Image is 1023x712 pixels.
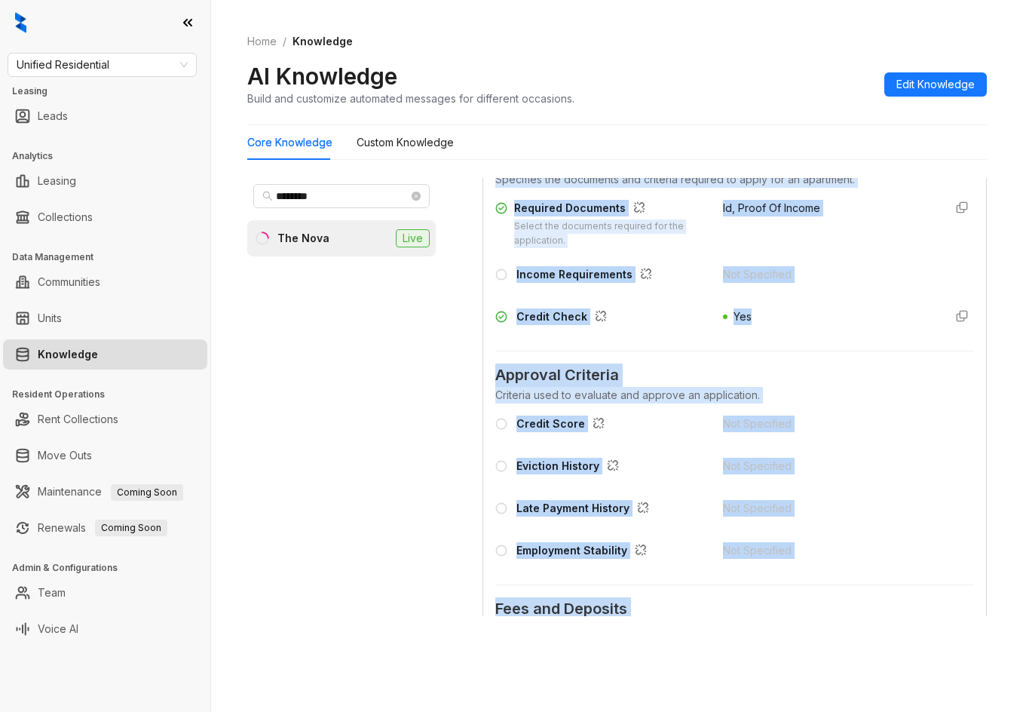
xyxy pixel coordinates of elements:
div: Not Specified [723,500,933,517]
div: Not Specified [723,266,933,283]
div: Income Requirements [516,266,658,286]
a: Rent Collections [38,404,118,434]
h3: Leasing [12,84,210,98]
li: / [283,33,286,50]
span: Fees and Deposits [495,597,974,621]
li: Leasing [3,166,207,196]
span: close-circle [412,192,421,201]
div: Custom Knowledge [357,134,454,151]
span: Unified Residential [17,54,188,76]
div: Required Documents [514,200,704,219]
a: Move Outs [38,440,92,471]
a: Communities [38,267,100,297]
h3: Resident Operations [12,388,210,401]
h3: Data Management [12,250,210,264]
img: logo [15,12,26,33]
a: Collections [38,202,93,232]
span: Edit Knowledge [896,76,975,93]
div: Specifies the documents and criteria required to apply for an apartment. [495,171,974,188]
div: Build and customize automated messages for different occasions. [247,91,574,106]
a: Team [38,578,66,608]
span: Knowledge [293,35,353,48]
span: Coming Soon [111,484,183,501]
li: Rent Collections [3,404,207,434]
button: Edit Knowledge [884,72,987,97]
li: Leads [3,101,207,131]
div: The Nova [277,230,329,247]
span: Live [396,229,430,247]
div: Employment Stability [516,542,653,562]
div: Credit Check [516,308,613,328]
a: Units [38,303,62,333]
a: RenewalsComing Soon [38,513,167,543]
div: Eviction History [516,458,625,477]
a: Leasing [38,166,76,196]
li: Voice AI [3,614,207,644]
li: Move Outs [3,440,207,471]
div: Not Specified [723,458,933,474]
h2: AI Knowledge [247,62,397,91]
div: Select the documents required for the application. [514,219,704,248]
h3: Analytics [12,149,210,163]
li: Renewals [3,513,207,543]
li: Units [3,303,207,333]
div: Core Knowledge [247,134,332,151]
div: Not Specified [723,416,933,432]
span: Coming Soon [95,520,167,536]
li: Maintenance [3,477,207,507]
li: Communities [3,267,207,297]
li: Collections [3,202,207,232]
div: Credit Score [516,416,611,435]
a: Home [244,33,280,50]
span: Id, Proof Of Income [723,201,820,214]
div: Late Payment History [516,500,655,520]
a: Knowledge [38,339,98,370]
h3: Admin & Configurations [12,561,210,575]
div: Not Specified [723,542,933,559]
div: Criteria used to evaluate and approve an application. [495,387,974,404]
li: Team [3,578,207,608]
a: Leads [38,101,68,131]
span: Approval Criteria [495,364,974,387]
a: Voice AI [38,614,78,644]
span: search [262,191,273,201]
span: Yes [734,310,752,323]
li: Knowledge [3,339,207,370]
